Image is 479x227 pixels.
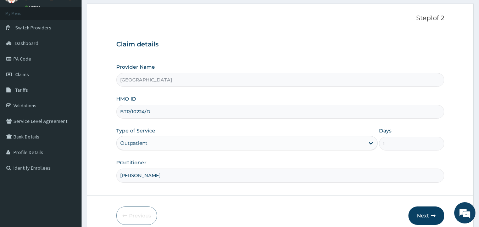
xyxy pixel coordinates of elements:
span: Switch Providers [15,24,51,31]
input: Enter Name [116,169,445,182]
input: Enter HMO ID [116,105,445,119]
p: Step 1 of 2 [116,15,445,22]
button: Next [408,206,444,225]
a: Online [25,5,42,10]
button: Previous [116,206,157,225]
span: Tariffs [15,87,28,93]
div: Chat with us now [37,40,119,49]
img: d_794563401_company_1708531726252_794563401 [13,35,29,53]
label: HMO ID [116,95,136,102]
label: Practitioner [116,159,146,166]
label: Days [379,127,391,134]
label: Provider Name [116,63,155,70]
span: Dashboard [15,40,38,46]
span: Claims [15,71,29,78]
textarea: Type your message and hit 'Enter' [4,152,135,176]
div: Minimize live chat window [116,4,133,21]
h3: Claim details [116,41,445,49]
span: We're online! [41,68,98,140]
div: Outpatient [120,140,147,147]
label: Type of Service [116,127,155,134]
